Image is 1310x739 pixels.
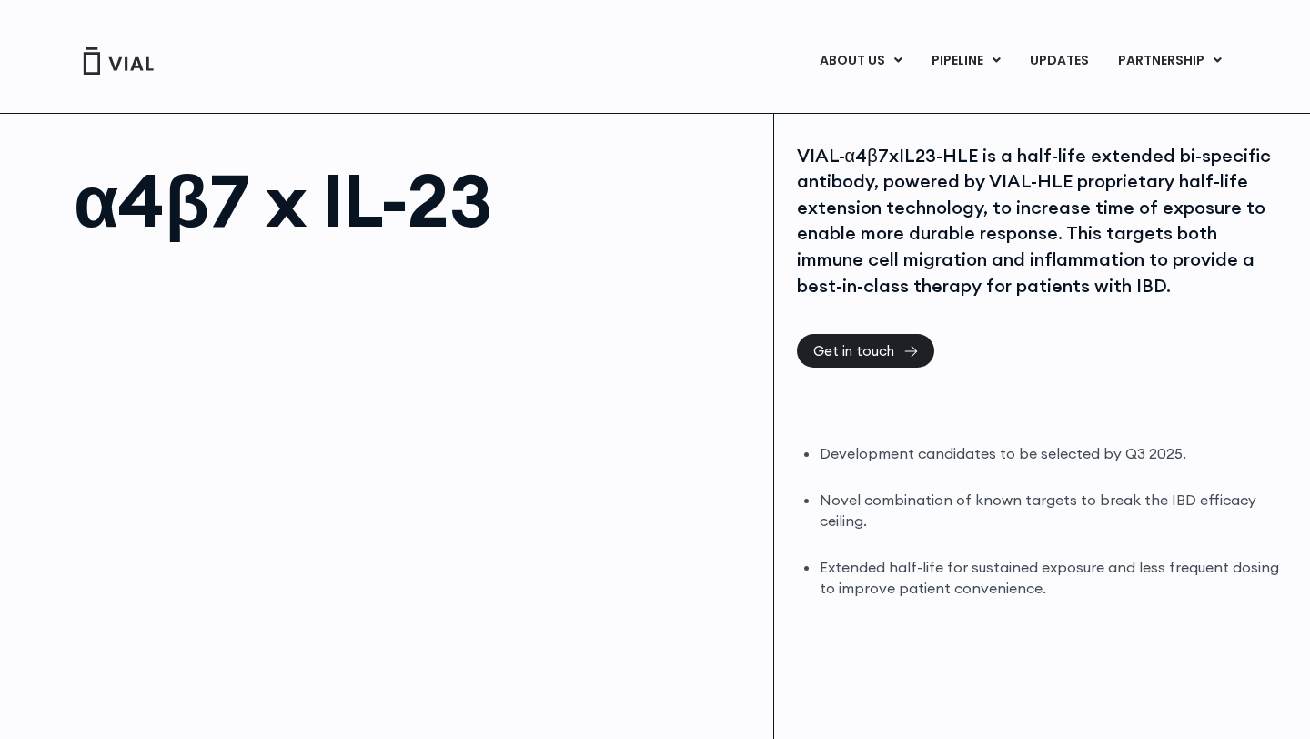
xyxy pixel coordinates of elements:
div: VIAL-α4β7xIL23-HLE is a half-life extended bi-specific antibody, powered by VIAL-HLE proprietary ... [797,143,1283,299]
li: Development candidates to be selected by Q3 2025. [820,443,1283,464]
li: Extended half-life for sustained exposure and less frequent dosing to improve patient convenience. [820,557,1283,599]
a: Get in touch [797,334,934,368]
a: PARTNERSHIPMenu Toggle [1103,46,1236,76]
h1: α4β7 x IL-23 [74,164,755,237]
a: PIPELINEMenu Toggle [917,46,1014,76]
a: UPDATES [1015,46,1103,76]
img: Vial Logo [82,47,155,75]
a: ABOUT USMenu Toggle [805,46,916,76]
li: Novel combination of known targets to break the IBD efficacy ceiling. [820,490,1283,531]
span: Get in touch [813,344,894,358]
